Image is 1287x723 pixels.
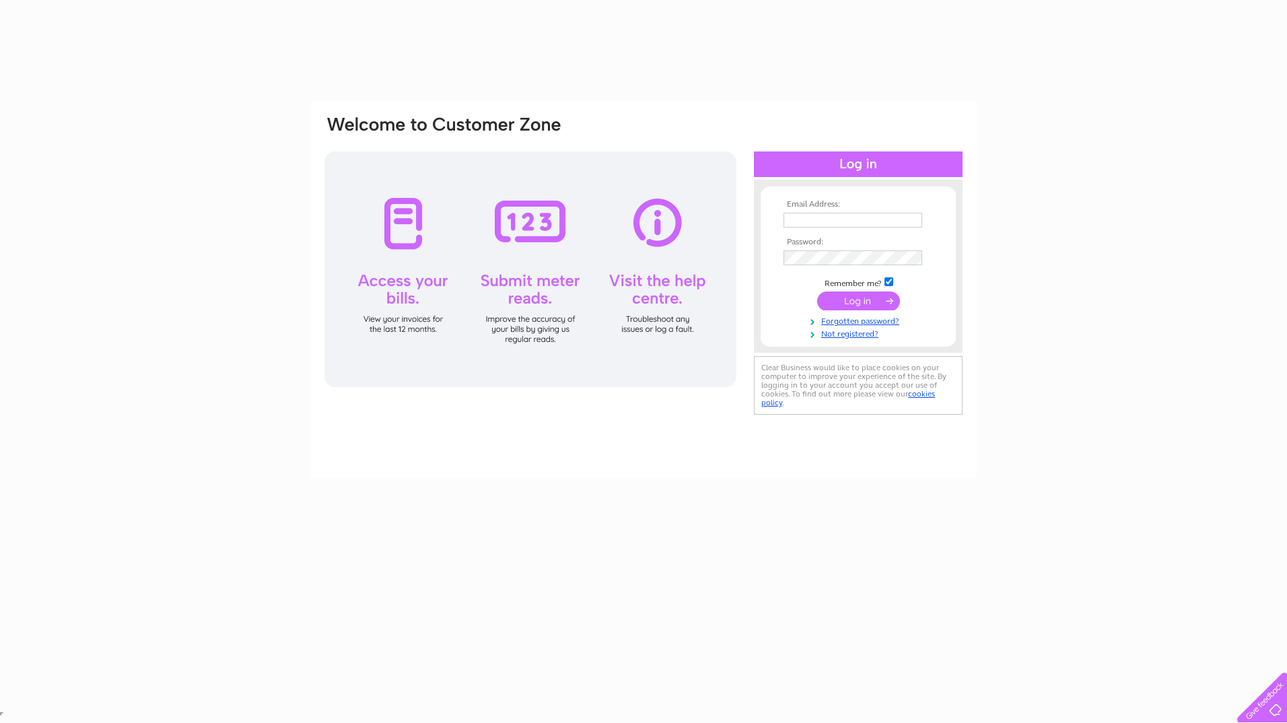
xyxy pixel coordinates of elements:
th: Email Address: [780,200,936,209]
a: Forgotten password? [784,314,936,326]
a: Not registered? [784,326,936,339]
div: Clear Business would like to place cookies on your computer to improve your experience of the sit... [754,356,963,415]
input: Submit [817,291,900,310]
td: Remember me? [780,275,936,289]
th: Password: [780,238,936,247]
a: cookies policy [761,389,935,407]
